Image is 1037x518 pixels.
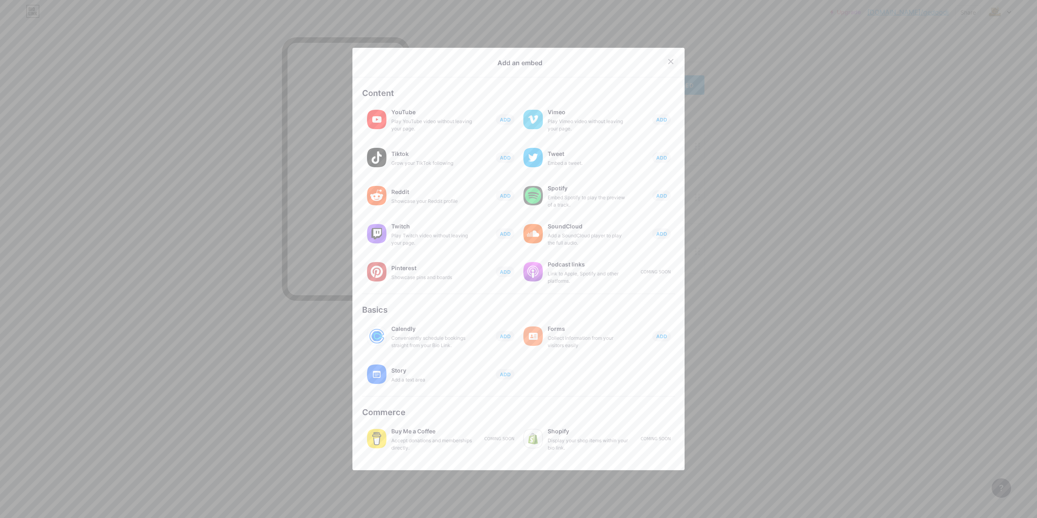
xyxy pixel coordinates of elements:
span: ADD [500,333,511,340]
div: Tiktok [391,148,472,160]
button: ADD [496,190,514,201]
div: Pinterest [391,262,472,274]
div: Collect information from your visitors easily [548,335,629,349]
img: soundcloud [523,224,543,243]
span: ADD [656,333,667,340]
div: Tweet [548,148,629,160]
span: ADD [656,230,667,237]
img: spotify [523,186,543,205]
div: Play Twitch video without leaving your page. [391,232,472,247]
div: Shopify [548,426,629,437]
div: Spotify [548,183,629,194]
img: calendly [367,326,386,346]
div: Add a SoundCloud player to play the full audio. [548,232,629,247]
img: buymeacoffee [367,429,386,448]
img: reddit [367,186,386,205]
div: Podcast links [548,259,629,270]
button: ADD [652,331,671,341]
div: Basics [362,304,675,316]
div: SoundCloud [548,221,629,232]
span: ADD [500,192,511,199]
span: ADD [500,269,511,275]
button: ADD [652,152,671,163]
div: Conveniently schedule bookings straight from your Bio Link. [391,335,472,349]
img: twitch [367,224,386,243]
div: Embed a tweet. [548,160,629,167]
span: ADD [656,192,667,199]
div: Commerce [362,406,675,418]
div: Grow your TikTok following [391,160,472,167]
div: Buy Me a Coffee [391,426,472,437]
span: ADD [500,230,511,237]
img: story [367,365,386,384]
div: Content [362,87,675,99]
span: ADD [500,116,511,123]
button: ADD [496,152,514,163]
div: Add an embed [497,58,542,68]
img: twitter [523,148,543,167]
button: ADD [496,266,514,277]
img: youtube [367,110,386,129]
div: Accept donations and memberships directly. [391,437,472,452]
div: Link to Apple, Spotify and other platforms. [548,270,629,285]
div: Twitch [391,221,472,232]
div: Reddit [391,186,472,198]
div: Vimeo [548,107,629,118]
span: ADD [656,116,667,123]
img: forms [523,326,543,346]
div: Story [391,365,472,376]
div: Embed Spotify to play the preview of a track. [548,194,629,209]
button: ADD [496,331,514,341]
div: Add a text area [391,376,472,384]
button: ADD [652,190,671,201]
img: tiktok [367,148,386,167]
img: pinterest [367,262,386,281]
div: Calendly [391,323,472,335]
div: Display your shop items within your bio link. [548,437,629,452]
span: ADD [656,154,667,161]
img: podcastlinks [523,262,543,281]
div: Showcase pins and boards [391,274,472,281]
div: Coming soon [484,436,514,442]
img: shopify [523,429,543,448]
div: Forms [548,323,629,335]
span: ADD [500,371,511,378]
div: Play Vimeo video without leaving your page. [548,118,629,132]
button: ADD [652,228,671,239]
img: vimeo [523,110,543,129]
button: ADD [496,369,514,379]
div: Showcase your Reddit profile [391,198,472,205]
button: ADD [652,114,671,125]
button: ADD [496,228,514,239]
span: ADD [500,154,511,161]
div: Play YouTube video without leaving your page. [391,118,472,132]
div: Coming soon [641,269,671,275]
button: ADD [496,114,514,125]
div: Coming soon [641,436,671,442]
div: YouTube [391,107,472,118]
